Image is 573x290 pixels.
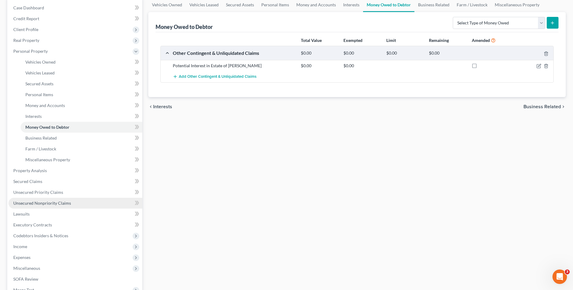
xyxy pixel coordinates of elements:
[8,274,142,285] a: SOFA Review
[21,100,142,111] a: Money and Accounts
[25,135,57,140] span: Business Related
[565,270,570,274] span: 3
[298,50,340,56] div: $0.00
[153,104,172,109] span: Interests
[21,68,142,78] a: Vehicles Leased
[21,57,142,68] a: Vehicles Owned
[8,176,142,187] a: Secured Claims
[552,270,567,284] iframe: Intercom live chat
[561,104,566,109] i: chevron_right
[25,81,53,86] span: Secured Assets
[25,59,56,65] span: Vehicles Owned
[8,13,142,24] a: Credit Report
[148,104,172,109] button: chevron_left Interests
[21,154,142,165] a: Miscellaneous Property
[298,63,340,69] div: $0.00
[21,143,142,154] a: Farm / Livestock
[340,50,383,56] div: $0.00
[340,63,383,69] div: $0.00
[21,89,142,100] a: Personal Items
[472,38,490,43] strong: Amended
[426,50,468,56] div: $0.00
[13,16,39,21] span: Credit Report
[13,27,38,32] span: Client Profile
[8,209,142,219] a: Lawsuits
[13,38,39,43] span: Real Property
[343,38,362,43] strong: Exempted
[13,255,31,260] span: Expenses
[21,133,142,143] a: Business Related
[523,104,566,109] button: Business Related chevron_right
[13,211,30,216] span: Lawsuits
[179,74,256,79] span: Add Other Contingent & Unliquidated Claims
[383,50,426,56] div: $0.00
[25,157,70,162] span: Miscellaneous Property
[13,168,47,173] span: Property Analysis
[8,219,142,230] a: Executory Contracts
[21,111,142,122] a: Interests
[173,71,256,82] button: Add Other Contingent & Unliquidated Claims
[25,114,42,119] span: Interests
[13,5,44,10] span: Case Dashboard
[301,38,322,43] strong: Total Value
[21,122,142,133] a: Money Owed to Debtor
[13,200,71,206] span: Unsecured Nonpriority Claims
[25,92,53,97] span: Personal Items
[13,190,63,195] span: Unsecured Priority Claims
[25,103,65,108] span: Money and Accounts
[8,2,142,13] a: Case Dashboard
[148,104,153,109] i: chevron_left
[13,233,68,238] span: Codebtors Insiders & Notices
[25,125,69,130] span: Money Owed to Debtor
[21,78,142,89] a: Secured Assets
[8,187,142,198] a: Unsecured Priority Claims
[8,165,142,176] a: Property Analysis
[13,222,52,227] span: Executory Contracts
[25,70,55,75] span: Vehicles Leased
[170,63,298,69] div: Potential Interest in Estate of [PERSON_NAME]
[13,266,40,271] span: Miscellaneous
[386,38,396,43] strong: Limit
[429,38,449,43] strong: Remaining
[13,179,42,184] span: Secured Claims
[13,244,27,249] span: Income
[156,23,214,30] div: Money Owed to Debtor
[13,276,38,282] span: SOFA Review
[25,146,56,151] span: Farm / Livestock
[523,104,561,109] span: Business Related
[13,49,48,54] span: Personal Property
[170,50,298,56] div: Other Contingent & Unliquidated Claims
[8,198,142,209] a: Unsecured Nonpriority Claims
